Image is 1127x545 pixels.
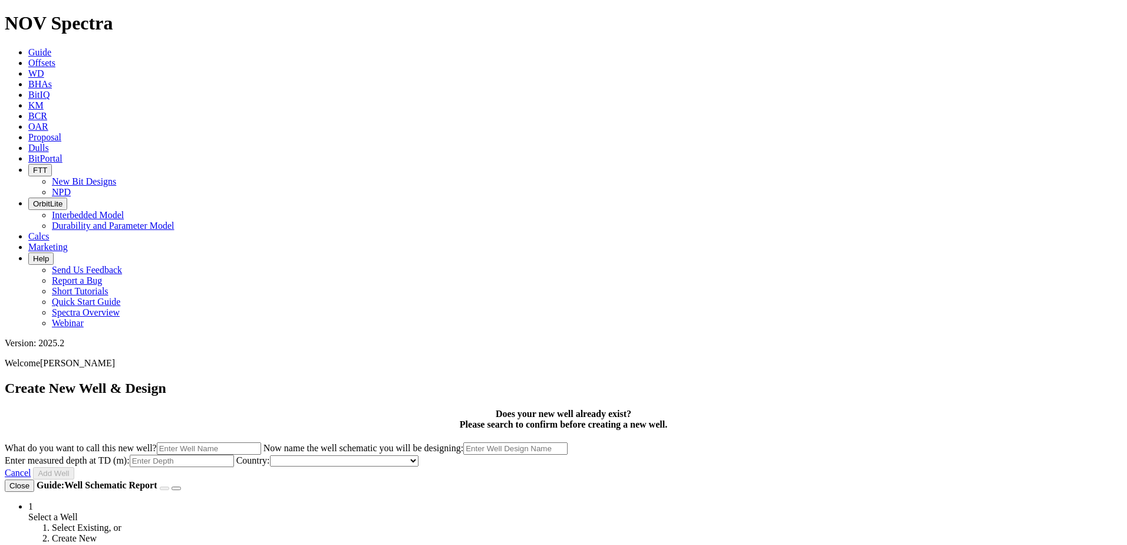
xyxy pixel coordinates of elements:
h1: NOV Spectra [5,12,1122,34]
a: WD [28,68,44,78]
a: Proposal [28,132,61,142]
label: Country: [236,455,418,465]
a: BCR [28,111,47,121]
span: Help [33,254,49,263]
a: Spectra Overview [52,307,120,317]
a: BHAs [28,79,52,89]
button: FTT [28,164,52,176]
label: Now name the well schematic you will be designing: [263,443,568,453]
a: Report a Bug [52,275,102,285]
a: KM [28,100,44,110]
a: OAR [28,122,48,132]
p: Welcome [5,358,1122,369]
span: Select Existing, or [52,523,121,533]
a: New Bit Designs [52,176,116,186]
span: Create New [52,533,97,543]
a: Guide [28,47,51,57]
span: Select a Well [28,512,78,522]
select: Country: [270,455,418,467]
input: Enter measured depth at TD (m): [130,455,234,467]
span: [PERSON_NAME] [40,358,115,368]
span: OrbitLite [33,199,62,208]
button: Close [5,480,34,492]
span: Well Schematic Report [64,480,157,490]
a: BitIQ [28,90,50,100]
label: Enter measured depth at TD (m): [5,455,236,465]
h2: Create New Well & Design [5,380,1122,396]
h4: Does your new well already exist? Please search to confirm before creating a new well. [5,409,1122,430]
div: 1 [28,501,1122,512]
a: Marketing [28,242,68,252]
a: Calcs [28,231,50,241]
a: Webinar [52,318,84,328]
a: Cancel [5,468,31,478]
input: What do you want to call this new well? [157,442,261,455]
strong: Guide: [37,480,159,490]
a: Short Tutorials [52,286,108,296]
a: Interbedded Model [52,210,124,220]
span: FTT [33,166,47,175]
a: BitPortal [28,153,62,163]
button: Help [28,252,54,265]
button: OrbitLite [28,198,67,210]
a: Send Us Feedback [52,265,122,275]
input: Now name the well schematic you will be designing: [463,442,568,455]
label: What do you want to call this new well? [5,443,263,453]
a: Quick Start Guide [52,297,120,307]
a: NPD [52,187,71,197]
a: Offsets [28,58,55,68]
a: Durability and Parameter Model [52,221,174,231]
a: Dulls [28,143,49,153]
button: Add Well [33,467,74,480]
div: Version: 2025.2 [5,338,1122,349]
